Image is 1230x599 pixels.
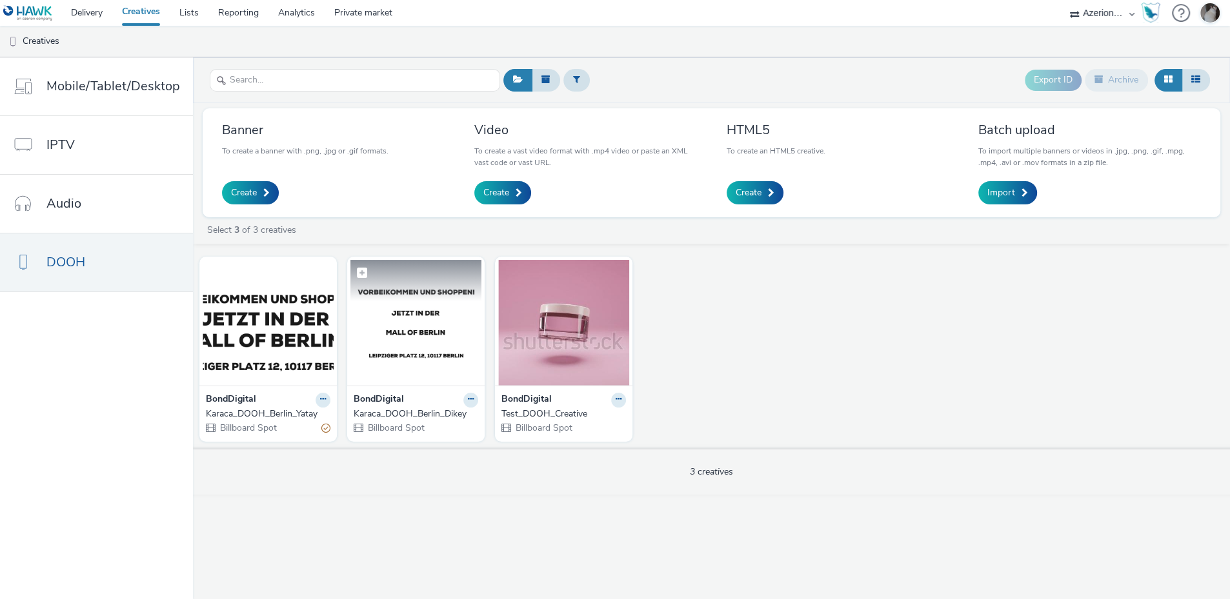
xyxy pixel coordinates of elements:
img: Karaca_DOOH_Berlin_Yatay visual [203,260,334,386]
button: Grid [1154,69,1182,91]
button: Table [1182,69,1210,91]
div: Partially valid [321,422,330,435]
span: Create [231,186,257,199]
span: Create [736,186,761,199]
button: Archive [1085,69,1148,91]
img: Test_DOOH_Creative visual [498,260,629,386]
img: Karaca_DOOH_Berlin_Dikey visual [350,260,481,386]
p: To create an HTML5 creative. [727,145,825,157]
button: Export ID [1025,70,1082,90]
strong: BondDigital [354,393,404,408]
span: Audio [46,194,81,213]
a: Select of 3 creatives [206,224,301,236]
a: Create [727,181,783,204]
p: To import multiple banners or videos in .jpg, .png, .gif, .mpg, .mp4, .avi or .mov formats in a z... [978,145,1201,168]
img: undefined Logo [3,5,53,21]
h3: HTML5 [727,121,825,139]
a: Create [222,181,279,204]
span: Billboard Spot [367,422,425,434]
a: Hawk Academy [1141,3,1165,23]
span: DOOH [46,253,85,271]
span: 3 creatives [690,466,733,478]
img: Hawk Academy [1141,3,1160,23]
div: Karaca_DOOH_Berlin_Dikey [354,408,473,420]
span: Mobile/Tablet/Desktop [46,77,180,95]
a: Test_DOOH_Creative [501,408,626,420]
span: Create [483,186,509,199]
strong: 3 [234,224,239,236]
img: dooh [6,35,19,48]
p: To create a banner with .png, .jpg or .gif formats. [222,145,388,157]
h3: Batch upload [978,121,1201,139]
h3: Banner [222,121,388,139]
a: Import [978,181,1037,204]
span: Billboard Spot [219,422,277,434]
span: Import [987,186,1015,199]
input: Search... [210,69,500,92]
a: Create [474,181,531,204]
div: Test_DOOH_Creative [501,408,621,420]
span: Billboard Spot [514,422,572,434]
p: To create a vast video format with .mp4 video or paste an XML vast code or vast URL. [474,145,697,168]
strong: BondDigital [501,393,552,408]
strong: BondDigital [206,393,256,408]
img: Bartu Elgin [1200,3,1220,23]
span: IPTV [46,135,75,154]
a: Karaca_DOOH_Berlin_Dikey [354,408,478,420]
div: Karaca_DOOH_Berlin_Yatay [206,408,325,420]
a: Karaca_DOOH_Berlin_Yatay [206,408,330,420]
h3: Video [474,121,697,139]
